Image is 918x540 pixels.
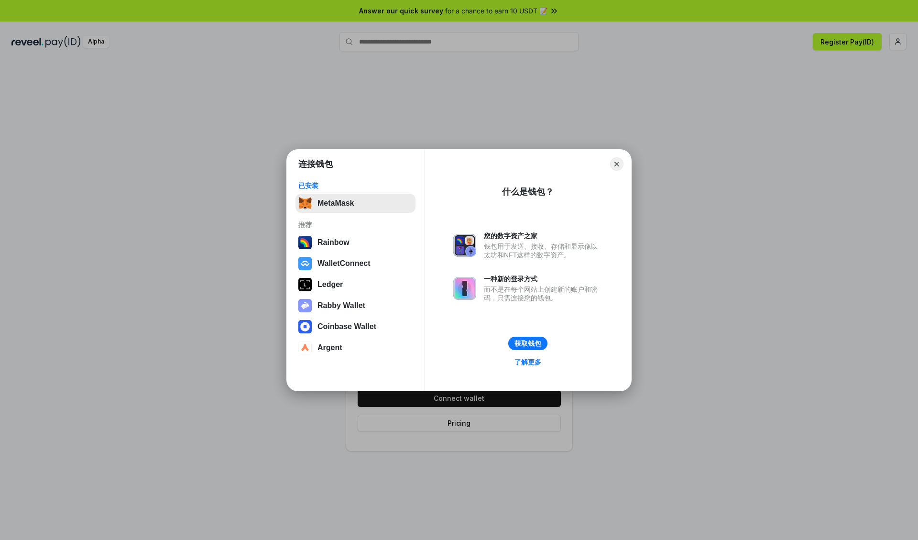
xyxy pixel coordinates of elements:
[298,236,312,249] img: svg+xml,%3Csvg%20width%3D%22120%22%20height%3D%22120%22%20viewBox%3D%220%200%20120%20120%22%20fil...
[295,254,415,273] button: WalletConnect
[298,320,312,333] img: svg+xml,%3Csvg%20width%3D%2228%22%20height%3D%2228%22%20viewBox%3D%220%200%2028%2028%22%20fill%3D...
[298,341,312,354] img: svg+xml,%3Csvg%20width%3D%2228%22%20height%3D%2228%22%20viewBox%3D%220%200%2028%2028%22%20fill%3D...
[298,197,312,210] img: svg+xml,%3Csvg%20fill%3D%22none%22%20height%3D%2233%22%20viewBox%3D%220%200%2035%2033%22%20width%...
[610,157,623,171] button: Close
[453,277,476,300] img: svg+xml,%3Csvg%20xmlns%3D%22http%3A%2F%2Fwww.w3.org%2F2000%2Fsvg%22%20fill%3D%22none%22%20viewBox...
[514,339,541,348] div: 获取钱包
[298,299,312,312] img: svg+xml,%3Csvg%20xmlns%3D%22http%3A%2F%2Fwww.w3.org%2F2000%2Fsvg%22%20fill%3D%22none%22%20viewBox...
[298,220,413,229] div: 推荐
[298,257,312,270] img: svg+xml,%3Csvg%20width%3D%2228%22%20height%3D%2228%22%20viewBox%3D%220%200%2028%2028%22%20fill%3D...
[484,275,602,283] div: 一种新的登录方式
[484,242,602,259] div: 钱包用于发送、接收、存储和显示像以太坊和NFT这样的数字资产。
[317,238,350,247] div: Rainbow
[317,322,376,331] div: Coinbase Wallet
[514,358,541,366] div: 了解更多
[295,296,415,315] button: Rabby Wallet
[295,233,415,252] button: Rainbow
[317,343,342,352] div: Argent
[295,194,415,213] button: MetaMask
[298,158,333,170] h1: 连接钱包
[295,275,415,294] button: Ledger
[317,199,354,208] div: MetaMask
[484,285,602,302] div: 而不是在每个网站上创建新的账户和密码，只需连接您的钱包。
[295,338,415,357] button: Argent
[509,356,547,368] a: 了解更多
[484,231,602,240] div: 您的数字资产之家
[453,234,476,257] img: svg+xml,%3Csvg%20xmlns%3D%22http%3A%2F%2Fwww.w3.org%2F2000%2Fsvg%22%20fill%3D%22none%22%20viewBox...
[502,186,554,198] div: 什么是钱包？
[295,317,415,336] button: Coinbase Wallet
[317,259,371,268] div: WalletConnect
[317,301,365,310] div: Rabby Wallet
[298,181,413,190] div: 已安装
[317,280,343,289] div: Ledger
[508,337,547,350] button: 获取钱包
[298,278,312,291] img: svg+xml,%3Csvg%20xmlns%3D%22http%3A%2F%2Fwww.w3.org%2F2000%2Fsvg%22%20width%3D%2228%22%20height%3...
